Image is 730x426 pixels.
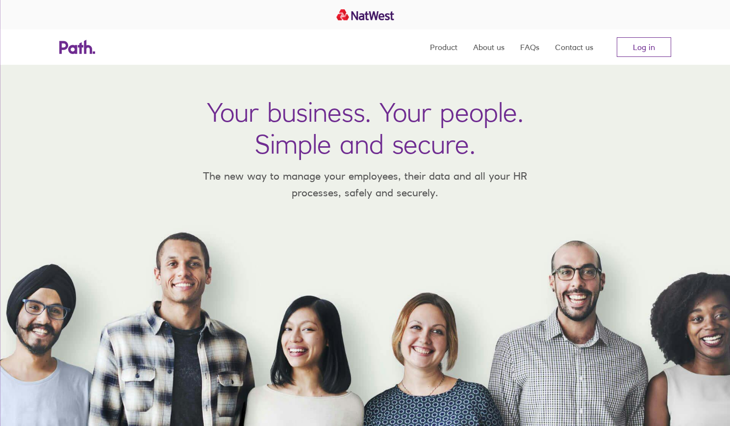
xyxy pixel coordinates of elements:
a: Log in [617,37,671,57]
a: FAQs [520,29,539,65]
a: Contact us [555,29,593,65]
a: Product [430,29,457,65]
h1: Your business. Your people. Simple and secure. [207,96,524,160]
a: About us [473,29,504,65]
p: The new way to manage your employees, their data and all your HR processes, safely and securely. [189,168,542,201]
